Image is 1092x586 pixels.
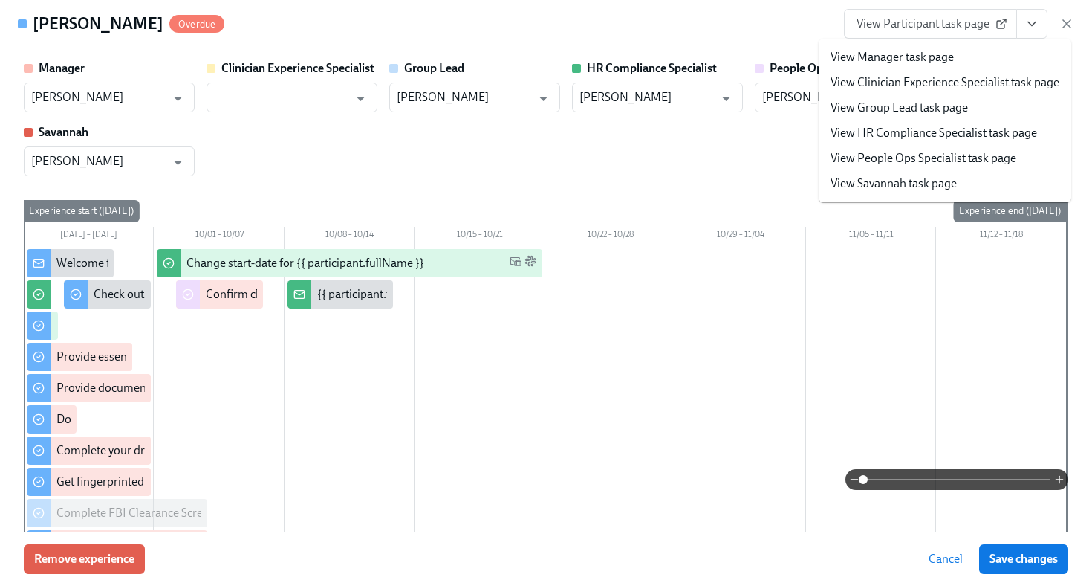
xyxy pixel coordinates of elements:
[206,286,363,303] div: Confirm cleared by People Ops
[56,505,345,521] div: Complete FBI Clearance Screening AFTER Fingerprinting
[415,227,545,246] div: 10/15 – 10/21
[675,227,806,246] div: 10/29 – 11/04
[94,286,307,303] div: Check out our recommended laptop specs
[831,100,968,116] a: View Group Lead task page
[918,544,973,574] button: Cancel
[56,442,210,459] div: Complete your drug screening
[56,255,336,271] div: Welcome from the Charlie Health Compliance Team 👋
[186,255,424,271] div: Change start-date for {{ participant.fullName }}
[806,227,937,246] div: 11/05 – 11/11
[587,61,717,75] strong: HR Compliance Specialist
[831,74,1059,91] a: View Clinician Experience Specialist task page
[56,349,288,365] div: Provide essential professional documentation
[953,200,1067,222] div: Experience end ([DATE])
[844,9,1017,39] a: View Participant task page
[857,16,1004,31] span: View Participant task page
[936,227,1067,246] div: 11/12 – 11/18
[770,61,879,75] strong: People Ops Specialist
[532,87,555,110] button: Open
[510,255,521,272] span: Work Email
[154,227,285,246] div: 10/01 – 10/07
[404,61,464,75] strong: Group Lead
[34,552,134,567] span: Remove experience
[1016,9,1047,39] button: View task page
[166,87,189,110] button: Open
[169,19,224,30] span: Overdue
[24,544,145,574] button: Remove experience
[929,552,963,567] span: Cancel
[39,125,88,139] strong: Savannah
[979,544,1068,574] button: Save changes
[39,61,85,75] strong: Manager
[524,255,536,272] span: Slack
[23,200,140,222] div: Experience start ([DATE])
[56,411,241,428] div: Do your background check in Checkr
[831,49,954,65] a: View Manager task page
[831,125,1037,141] a: View HR Compliance Specialist task page
[166,151,189,174] button: Open
[221,61,374,75] strong: Clinician Experience Specialist
[831,150,1016,167] a: View People Ops Specialist task page
[285,227,415,246] div: 10/08 – 10/14
[715,87,738,110] button: Open
[545,227,676,246] div: 10/22 – 10/28
[989,552,1058,567] span: Save changes
[24,227,154,246] div: [DATE] – [DATE]
[349,87,372,110] button: Open
[33,13,163,35] h4: [PERSON_NAME]
[56,380,270,396] div: Provide documents for your I9 verification
[831,176,957,192] a: View Savannah task page
[317,286,620,303] div: {{ participant.fullName }} has filled out the onboarding form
